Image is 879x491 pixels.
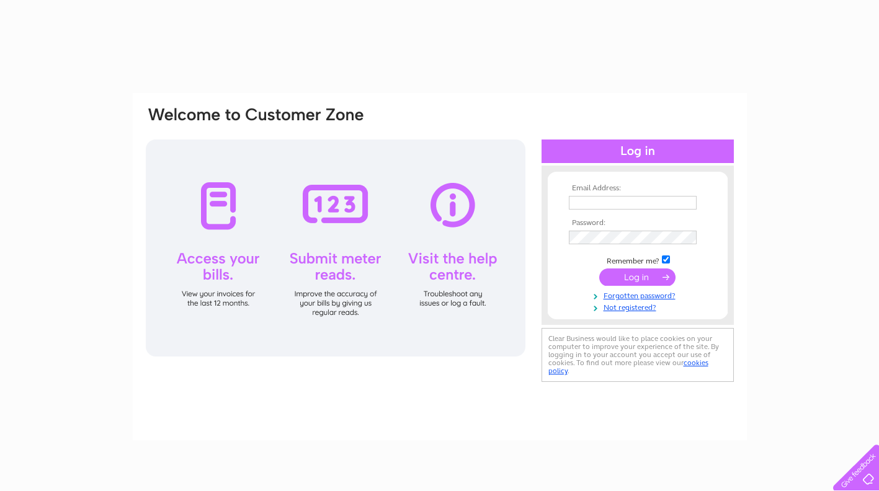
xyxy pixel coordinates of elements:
td: Remember me? [566,254,710,266]
a: cookies policy [548,358,708,375]
input: Submit [599,268,676,286]
a: Not registered? [569,301,710,312]
a: Forgotten password? [569,289,710,301]
th: Password: [566,219,710,228]
div: Clear Business would like to place cookies on your computer to improve your experience of the sit... [542,328,734,382]
th: Email Address: [566,184,710,193]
